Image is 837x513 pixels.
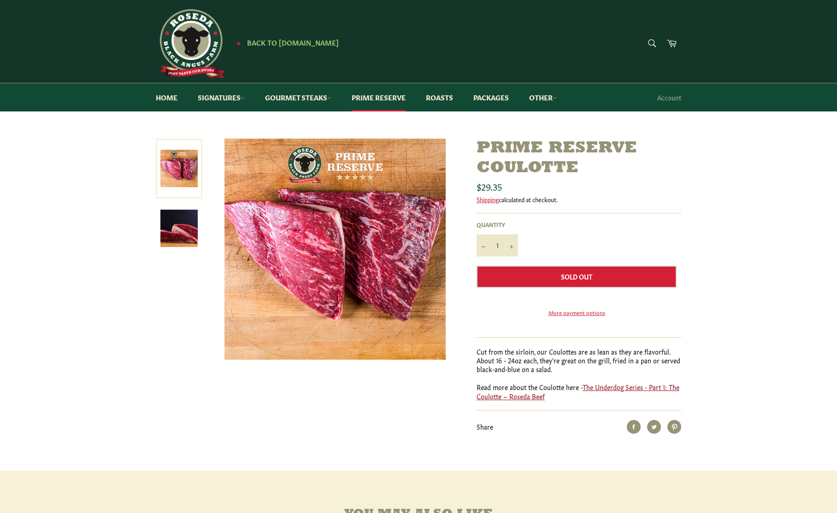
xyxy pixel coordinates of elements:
div: calculated at checkout. [477,195,681,204]
a: Signatures [189,83,254,111]
a: Prime Reserve [342,83,415,111]
button: Increase item quantity by one [504,234,518,256]
a: Home [147,83,187,111]
a: Account [653,84,686,111]
a: More payment options [477,309,677,316]
h1: Prime Reserve Coulotte [477,139,681,178]
a: Gourmet Steaks [256,83,341,111]
span: Back to [DOMAIN_NAME] [247,37,339,47]
button: Sold Out [477,266,677,288]
a: Other [520,83,566,111]
span: Share [477,422,493,431]
p: Cut from the sirloin, our Coulottes are as lean as they are flavorful. About 16 - 24oz each, they... [477,347,681,374]
span: $29.35 [477,180,502,192]
a: Shipping [477,195,499,204]
img: Roseda Beef [156,9,225,78]
img: Prime Reserve Coulotte [224,139,446,360]
p: Read more about the Coulotte here - [477,383,681,401]
span: Sold Out [561,272,592,281]
a: The Underdog Series - Part 1: The Coulotte – Roseda Beef [477,382,679,400]
img: Prime Reserve Coulotte [160,210,198,247]
label: Quantity [477,221,518,228]
a: Roasts [417,83,462,111]
span: ★ [236,39,241,47]
a: ★ Back to [DOMAIN_NAME] [231,39,339,47]
button: Reduce item quantity by one [477,234,490,256]
a: Packages [464,83,518,111]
